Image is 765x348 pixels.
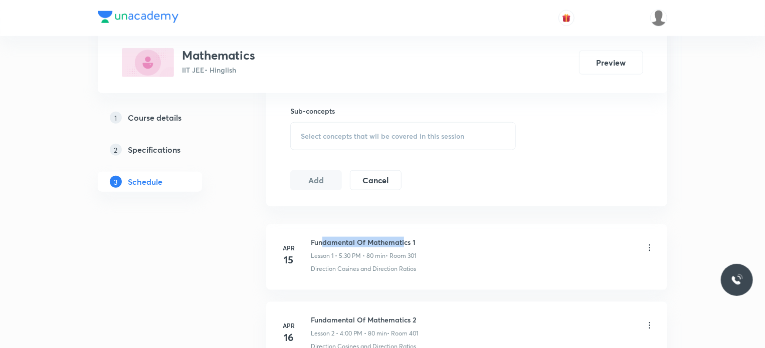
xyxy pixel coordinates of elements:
h6: Apr [279,243,299,252]
a: Company Logo [98,11,178,26]
p: 2 [110,144,122,156]
h6: Fundamental Of Mathematics 2 [311,314,418,325]
h6: Fundamental Of Mathematics 1 [311,237,416,247]
h6: Sub-concepts [290,106,516,116]
h5: Schedule [128,176,162,188]
p: • Room 301 [386,251,416,260]
p: • Room 401 [387,329,418,338]
h4: 16 [279,330,299,345]
button: Cancel [350,170,402,190]
a: 2Specifications [98,140,234,160]
h4: 15 [279,252,299,267]
p: 1 [110,112,122,124]
h6: Apr [279,321,299,330]
button: Add [290,170,342,190]
a: 1Course details [98,108,234,128]
img: Company Logo [98,11,178,23]
button: avatar [558,10,575,26]
p: Lesson 2 • 4:00 PM • 80 min [311,329,387,338]
h3: Mathematics [182,48,255,63]
img: Dhirendra singh [650,10,667,27]
p: IIT JEE • Hinglish [182,65,255,75]
p: 3 [110,176,122,188]
span: Select concepts that wil be covered in this session [301,132,464,140]
p: Lesson 1 • 5:30 PM • 80 min [311,251,386,260]
p: Direction Cosines and Direction Ratios [311,264,416,273]
h5: Course details [128,112,181,124]
img: 49CEEA1D-D5B4-402A-8A3D-9D6D185FC320_plus.png [122,48,174,77]
button: Preview [579,51,643,75]
img: avatar [562,14,571,23]
img: ttu [731,274,743,286]
h5: Specifications [128,144,180,156]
